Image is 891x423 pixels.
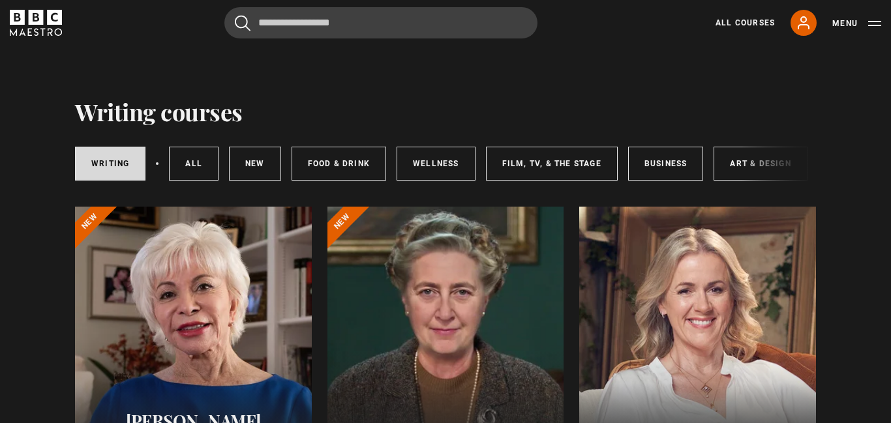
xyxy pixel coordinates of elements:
[10,10,62,36] svg: BBC Maestro
[292,147,386,181] a: Food & Drink
[628,147,704,181] a: Business
[716,17,775,29] a: All Courses
[229,147,281,181] a: New
[714,147,807,181] a: Art & Design
[486,147,618,181] a: Film, TV, & The Stage
[75,98,243,125] h1: Writing courses
[832,17,881,30] button: Toggle navigation
[169,147,219,181] a: All
[235,15,250,31] button: Submit the search query
[224,7,537,38] input: Search
[75,147,145,181] a: Writing
[397,147,476,181] a: Wellness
